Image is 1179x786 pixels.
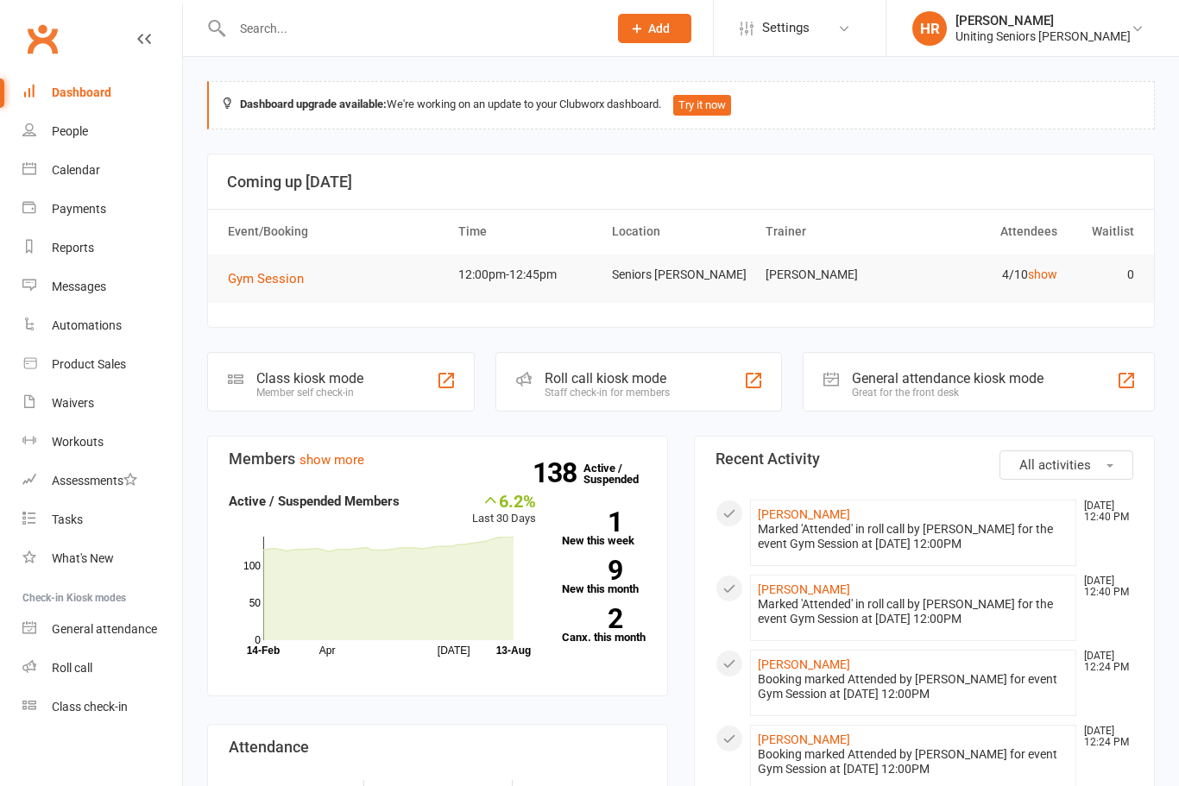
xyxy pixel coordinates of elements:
strong: 138 [533,460,583,486]
div: Reports [52,241,94,255]
div: Roll call [52,661,92,675]
a: Waivers [22,384,182,423]
time: [DATE] 12:24 PM [1075,651,1132,673]
h3: Recent Activity [716,450,1133,468]
strong: 1 [562,509,622,535]
span: All activities [1019,457,1091,473]
time: [DATE] 12:40 PM [1075,575,1132,598]
a: What's New [22,539,182,578]
div: What's New [52,551,114,565]
a: Reports [22,229,182,267]
a: Tasks [22,500,182,539]
a: show [1028,267,1057,281]
a: Automations [22,306,182,345]
time: [DATE] 12:24 PM [1075,726,1132,748]
a: Messages [22,267,182,306]
h3: Coming up [DATE] [227,173,1135,191]
a: show more [299,452,364,468]
div: Calendar [52,163,100,177]
div: General attendance kiosk mode [852,370,1043,387]
span: Add [648,22,670,35]
div: Tasks [52,512,83,526]
button: Add [618,14,691,43]
div: Uniting Seniors [PERSON_NAME] [955,28,1131,44]
div: Booking marked Attended by [PERSON_NAME] for event Gym Session at [DATE] 12:00PM [758,672,1069,701]
a: 2Canx. this month [562,608,647,643]
h3: Members [229,450,646,468]
td: Seniors [PERSON_NAME] [604,255,758,295]
a: 138Active / Suspended [583,450,659,498]
div: Member self check-in [256,387,363,399]
button: Try it now [673,95,731,116]
div: Product Sales [52,357,126,371]
div: People [52,124,88,138]
a: Roll call [22,649,182,688]
a: [PERSON_NAME] [758,733,850,746]
div: Class check-in [52,700,128,714]
div: Assessments [52,474,137,487]
a: Workouts [22,423,182,462]
a: [PERSON_NAME] [758,657,850,671]
div: Workouts [52,435,104,449]
div: Marked 'Attended' in roll call by [PERSON_NAME] for the event Gym Session at [DATE] 12:00PM [758,522,1069,551]
div: Payments [52,202,106,216]
a: General attendance kiosk mode [22,610,182,649]
button: Gym Session [228,268,316,289]
div: We're working on an update to your Clubworx dashboard. [207,81,1155,129]
div: Dashboard [52,85,111,99]
strong: 9 [562,557,622,583]
div: Great for the front desk [852,387,1043,399]
a: Dashboard [22,73,182,112]
div: Automations [52,318,122,332]
strong: Active / Suspended Members [229,494,400,509]
th: Trainer [758,210,911,254]
th: Time [451,210,604,254]
a: Clubworx [21,17,64,60]
th: Attendees [911,210,1065,254]
div: Staff check-in for members [545,387,670,399]
a: 1New this week [562,512,647,546]
div: HR [912,11,947,46]
a: Payments [22,190,182,229]
div: General attendance [52,622,157,636]
td: 4/10 [911,255,1065,295]
th: Location [604,210,758,254]
a: Class kiosk mode [22,688,182,726]
a: Assessments [22,462,182,500]
span: Settings [762,9,810,47]
td: 12:00pm-12:45pm [451,255,604,295]
div: Waivers [52,396,94,410]
a: People [22,112,182,151]
div: Marked 'Attended' in roll call by [PERSON_NAME] for the event Gym Session at [DATE] 12:00PM [758,597,1069,626]
div: Messages [52,280,106,293]
th: Event/Booking [220,210,451,254]
div: [PERSON_NAME] [955,13,1131,28]
a: 9New this month [562,560,647,594]
button: All activities [999,450,1133,480]
div: Booking marked Attended by [PERSON_NAME] for event Gym Session at [DATE] 12:00PM [758,747,1069,777]
td: [PERSON_NAME] [758,255,911,295]
span: Gym Session [228,271,304,286]
a: Calendar [22,151,182,190]
th: Waitlist [1065,210,1142,254]
a: [PERSON_NAME] [758,507,850,521]
h3: Attendance [229,739,646,756]
div: Roll call kiosk mode [545,370,670,387]
strong: 2 [562,606,622,632]
div: 6.2% [472,491,536,510]
a: [PERSON_NAME] [758,582,850,596]
a: Product Sales [22,345,182,384]
strong: Dashboard upgrade available: [240,97,387,110]
div: Class kiosk mode [256,370,363,387]
time: [DATE] 12:40 PM [1075,500,1132,523]
input: Search... [227,16,596,41]
td: 0 [1065,255,1142,295]
div: Last 30 Days [472,491,536,528]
